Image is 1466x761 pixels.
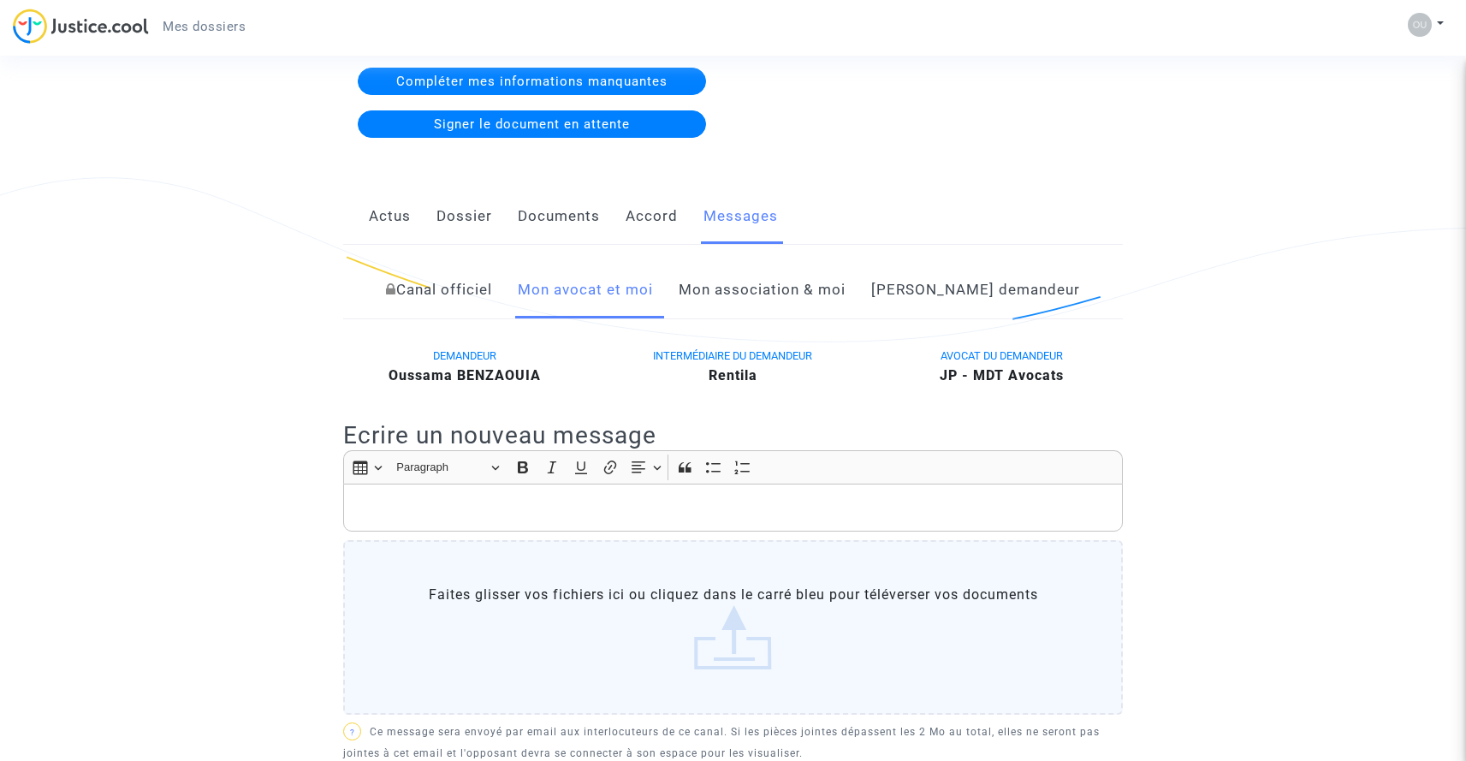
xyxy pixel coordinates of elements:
a: [PERSON_NAME] demandeur [871,262,1080,318]
b: Rentila [709,367,757,383]
span: Mes dossiers [163,19,246,34]
a: Accord [626,188,678,245]
h2: Ecrire un nouveau message [343,420,1123,450]
span: Compléter mes informations manquantes [396,74,668,89]
a: Messages [703,188,778,245]
button: Paragraph [389,455,507,481]
a: Dossier [436,188,492,245]
a: Mon avocat et moi [518,262,653,318]
div: Rich Text Editor, main [343,484,1123,532]
b: JP - MDT Avocats [940,367,1064,383]
a: Mon association & moi [679,262,846,318]
span: Signer le document en attente [434,116,630,132]
div: Editor toolbar [343,450,1123,484]
span: DEMANDEUR [433,349,496,362]
a: Documents [518,188,600,245]
a: Canal officiel [386,262,492,318]
a: Mes dossiers [149,14,259,39]
span: INTERMÉDIAIRE DU DEMANDEUR [653,349,812,362]
img: jc-logo.svg [13,9,149,44]
span: Paragraph [396,457,485,478]
b: Oussama BENZAOUIA [389,367,541,383]
img: 0ed8559cce9a9e726006853d651ebc6b [1408,13,1432,37]
span: ? [350,728,355,737]
span: AVOCAT DU DEMANDEUR [941,349,1063,362]
a: Actus [369,188,411,245]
